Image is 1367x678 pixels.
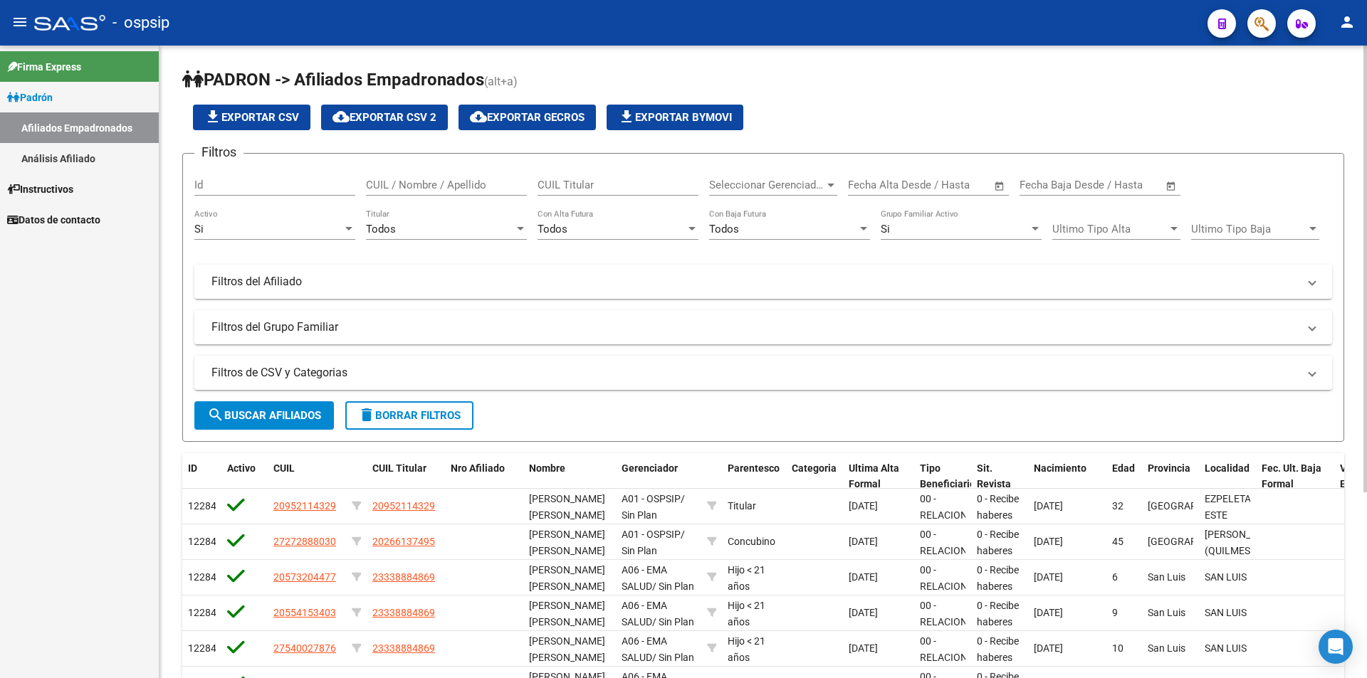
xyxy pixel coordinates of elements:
span: [DATE] [1034,571,1063,583]
span: Exportar GECROS [470,111,585,124]
span: A06 - EMA SALUD [622,635,667,663]
button: Exportar Bymovi [607,105,743,130]
datatable-header-cell: Nro Afiliado [445,453,523,500]
span: 122845 [188,500,222,512]
span: Exportar CSV 2 [332,111,436,124]
span: 0 - Recibe haberes regularmente [977,529,1036,573]
datatable-header-cell: Localidad [1199,453,1256,500]
span: Hijo < 21 años [728,635,765,663]
span: 23338884869 [372,607,435,618]
span: Seleccionar Gerenciador [709,179,824,191]
mat-icon: delete [358,406,375,423]
span: Provincia [1148,462,1190,474]
input: End date [1079,179,1148,191]
span: SAN LUIS [1205,642,1247,654]
span: Todos [538,223,567,235]
span: [DATE] [1034,607,1063,618]
span: Ultimo Tipo Alta [1052,223,1168,235]
span: Concubino [728,536,775,547]
span: 00 - RELACION DE DEPENDENCIA [920,600,986,660]
span: [PERSON_NAME] [PERSON_NAME] [529,564,605,592]
input: Start date [1020,179,1066,191]
span: Todos [709,223,739,235]
button: Exportar CSV [193,105,310,130]
span: Instructivos [7,181,73,197]
datatable-header-cell: Categoria [786,453,843,500]
span: 00 - RELACION DE DEPENDENCIA [920,564,986,624]
mat-expansion-panel-header: Filtros del Grupo Familiar [194,310,1332,344]
span: 20952114329 [372,500,435,512]
span: Parentesco [728,462,780,474]
span: Hijo < 21 años [728,564,765,592]
mat-panel-title: Filtros de CSV y Categorias [211,365,1298,381]
mat-icon: search [207,406,224,423]
span: Borrar Filtros [358,409,461,422]
datatable-header-cell: Fec. Ult. Baja Formal [1256,453,1334,500]
span: San Luis [1148,571,1185,583]
span: 0 - Recibe haberes regularmente [977,493,1036,537]
datatable-header-cell: Activo [221,453,268,500]
span: 20554153403 [273,607,336,618]
span: 0 - Recibe haberes regularmente [977,600,1036,644]
span: [DATE] [1034,500,1063,512]
span: Ultimo Tipo Baja [1191,223,1306,235]
div: [DATE] [849,569,908,586]
span: Nacimiento [1034,462,1086,474]
datatable-header-cell: CUIL Titular [367,453,445,500]
div: [DATE] [849,640,908,657]
mat-panel-title: Filtros del Afiliado [211,274,1298,290]
span: 20573204477 [273,571,336,583]
span: 10 [1112,642,1124,654]
mat-icon: file_download [618,108,635,125]
datatable-header-cell: Edad [1106,453,1142,500]
span: PADRON -> Afiliados Empadronados [182,70,484,90]
span: - ospsip [112,7,169,38]
span: EZPELETA ESTE [1205,493,1251,521]
span: [PERSON_NAME] [PERSON_NAME] [529,493,605,521]
span: 27540027876 [273,642,336,654]
span: Si [881,223,890,235]
input: End date [907,179,976,191]
span: 23338884869 [372,642,435,654]
span: Activo [227,462,256,474]
div: [DATE] [849,498,908,514]
span: 23338884869 [372,571,435,583]
span: Firma Express [7,59,81,75]
div: [DATE] [849,605,908,621]
span: 6 [1112,571,1118,583]
span: Nombre [529,462,565,474]
span: 00 - RELACION DE DEPENDENCIA [920,493,986,553]
span: San Luis [1148,642,1185,654]
mat-icon: file_download [204,108,221,125]
span: Si [194,223,204,235]
span: Tipo Beneficiario [920,462,975,490]
span: 122841 [188,642,222,654]
button: Buscar Afiliados [194,401,334,430]
span: A06 - EMA SALUD [622,600,667,627]
button: Open calendar [992,178,1008,194]
span: Ultima Alta Formal [849,462,899,490]
span: 20266137495 [372,536,435,547]
span: / Sin Plan [652,581,694,592]
span: Fec. Ult. Baja Formal [1262,462,1321,490]
datatable-header-cell: Parentesco [722,453,786,500]
button: Exportar GECROS [459,105,596,130]
datatable-header-cell: Sit. Revista [971,453,1028,500]
span: 45 [1112,536,1124,547]
button: Borrar Filtros [345,401,473,430]
datatable-header-cell: Ultima Alta Formal [843,453,914,500]
span: Exportar Bymovi [618,111,732,124]
span: Padrón [7,90,53,105]
h3: Filtros [194,142,243,162]
span: Todos [366,223,396,235]
span: SAN LUIS [1205,607,1247,618]
span: 0 - Recibe haberes regularmente [977,564,1036,608]
span: A06 - EMA SALUD [622,564,667,592]
datatable-header-cell: Gerenciador [616,453,701,500]
span: 00 - RELACION DE DEPENDENCIA [920,529,986,588]
span: [PERSON_NAME] [PERSON_NAME] [529,600,605,627]
datatable-header-cell: CUIL [268,453,346,500]
datatable-header-cell: Tipo Beneficiario [914,453,971,500]
span: Buscar Afiliados [207,409,321,422]
span: [PERSON_NAME] (QUILMES) [1205,529,1281,556]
